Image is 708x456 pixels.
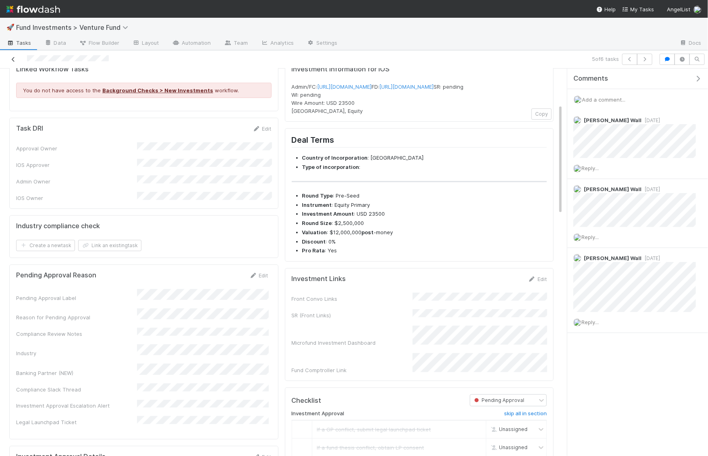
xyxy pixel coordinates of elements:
[6,39,31,47] span: Tasks
[302,164,359,170] strong: Type of incorporation
[16,240,75,251] button: Create a newtask
[16,294,137,302] div: Pending Approval Label
[302,210,354,217] strong: Investment Amount
[622,5,654,13] a: My Tasks
[673,37,708,50] a: Docs
[581,234,599,240] span: Reply...
[693,6,702,14] img: avatar_041b9f3e-9684-4023-b9b7-2f10de55285d.png
[489,427,527,433] span: Unassigned
[16,271,96,279] h5: Pending Approval Reason
[302,229,327,235] strong: Valuation
[292,311,413,319] div: SR (Front Links)
[532,108,552,120] button: Copy
[574,96,582,104] img: avatar_041b9f3e-9684-4023-b9b7-2f10de55285d.png
[300,37,344,50] a: Settings
[16,194,137,202] div: IOS Owner
[380,83,434,90] a: [URL][DOMAIN_NAME]
[6,2,60,16] img: logo-inverted-e16ddd16eac7371096b0.svg
[249,272,268,279] a: Edit
[16,125,43,133] h5: Task DRI
[6,24,15,31] span: 🚀
[292,295,413,303] div: Front Convo Links
[302,192,333,199] strong: Round Type
[584,255,642,261] span: [PERSON_NAME] Wall
[302,202,332,208] strong: Instrument
[362,229,374,235] strong: post
[292,83,464,114] span: Admin/FC: FD: SR: pending WI: pending Wire Amount: USD 23500 [GEOGRAPHIC_DATA], Equity
[16,144,137,152] div: Approval Owner
[596,5,616,13] div: Help
[254,37,300,50] a: Analytics
[16,313,137,321] div: Reason for Pending Approval
[102,87,213,94] a: Background Checks > New Investments
[582,96,625,103] span: Add a comment...
[573,319,581,327] img: avatar_041b9f3e-9684-4023-b9b7-2f10de55285d.png
[16,385,137,394] div: Compliance Slack Thread
[292,275,346,283] h5: Investment Links
[302,163,547,171] li: :
[16,222,100,230] h5: Industry compliance check
[16,418,137,426] div: Legal Launchpad Ticket
[218,37,254,50] a: Team
[504,410,547,420] a: skip all in section
[16,349,137,357] div: Industry
[622,6,654,12] span: My Tasks
[581,165,599,171] span: Reply...
[642,117,660,123] span: [DATE]
[302,220,332,226] strong: Round Size
[292,135,547,148] h2: Deal Terms
[302,154,368,161] strong: Country of Incorporation
[318,83,372,90] a: [URL][DOMAIN_NAME]
[473,398,525,404] span: Pending Approval
[302,219,547,227] li: : $2,500,000
[292,339,413,347] div: Microfund Investment Dashboard
[292,366,413,374] div: Fund Comptroller Link
[573,233,581,242] img: avatar_041b9f3e-9684-4023-b9b7-2f10de55285d.png
[504,410,547,417] h6: skip all in section
[16,330,137,338] div: Compliance Review Notes
[667,6,690,12] span: AngelList
[584,186,642,192] span: [PERSON_NAME] Wall
[302,238,326,245] strong: Discount
[16,402,137,410] div: Investment Approval Escalation Alert
[126,37,166,50] a: Layout
[581,319,599,325] span: Reply...
[292,397,322,405] h5: Checklist
[16,65,272,73] h5: Linked Workflow Tasks
[38,37,73,50] a: Data
[292,410,345,417] h6: Investment Approval
[573,75,608,83] span: Comments
[489,445,527,451] span: Unassigned
[573,164,581,173] img: avatar_041b9f3e-9684-4023-b9b7-2f10de55285d.png
[302,201,547,209] li: : Equity Primary
[302,247,325,254] strong: Pro Rata
[16,369,137,377] div: Banking Partner (NEW)
[16,177,137,185] div: Admin Owner
[16,161,137,169] div: IOS Approver
[528,276,547,282] a: Edit
[302,247,547,255] li: : Yes
[317,444,424,451] span: If a fund thesis conflict, obtain LP consent
[79,39,119,47] span: Flow Builder
[16,83,272,98] div: You do not have access to the workflow.
[302,154,547,162] li: : [GEOGRAPHIC_DATA]
[317,426,431,433] span: If a GP conflict, submit legal launchpad ticket
[253,125,272,132] a: Edit
[642,186,660,192] span: [DATE]
[584,117,642,123] span: [PERSON_NAME] Wall
[573,116,581,124] img: avatar_041b9f3e-9684-4023-b9b7-2f10de55285d.png
[302,238,547,246] li: : 0%
[573,254,581,262] img: avatar_041b9f3e-9684-4023-b9b7-2f10de55285d.png
[16,23,132,31] span: Fund Investments > Venture Fund
[573,185,581,193] img: avatar_041b9f3e-9684-4023-b9b7-2f10de55285d.png
[166,37,218,50] a: Automation
[302,229,547,237] li: : $12,000,000 -money
[302,192,547,200] li: : Pre-Seed
[78,240,141,251] button: Link an existingtask
[292,65,547,73] h5: Investment Information for IOS
[73,37,126,50] a: Flow Builder
[302,210,547,218] li: : USD 23500
[642,255,660,261] span: [DATE]
[592,55,619,63] span: 5 of 6 tasks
